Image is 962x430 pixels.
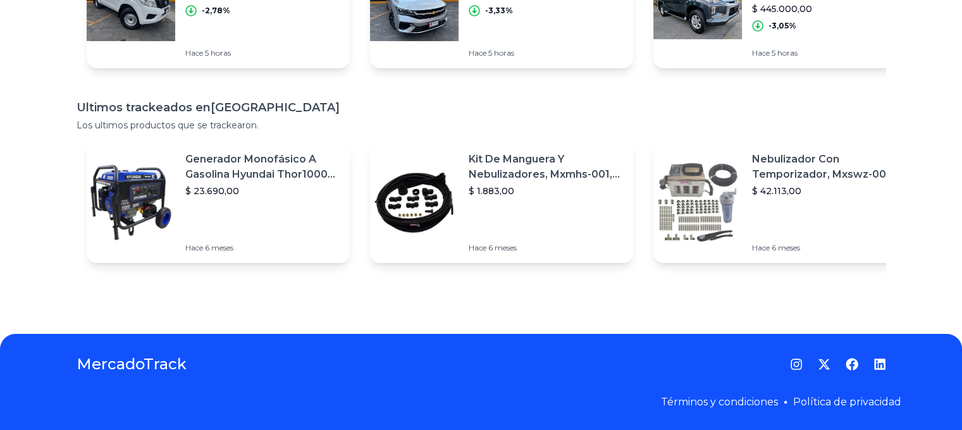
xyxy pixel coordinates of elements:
a: Featured imageGenerador Monofásico A Gasolina Hyundai Thor10000 P 11.5 Kw$ 23.690,00Hace 6 meses [87,142,350,263]
img: Featured image [87,158,175,247]
a: MercadoTrack [77,354,187,374]
img: Featured image [653,158,742,247]
p: Hace 5 horas [469,48,580,58]
p: Hace 5 horas [752,48,906,58]
p: $ 42.113,00 [752,185,906,197]
a: Política de privacidad [793,396,901,408]
p: Hace 5 horas [185,48,287,58]
a: Featured imageNebulizador Con Temporizador, Mxswz-009, 50m, 40 Boquillas$ 42.113,00Hace 6 meses [653,142,916,263]
p: -2,78% [202,6,230,16]
a: Instagram [790,358,803,371]
p: $ 445.000,00 [752,3,906,15]
p: -3,05% [768,21,796,31]
h1: Ultimos trackeados en [GEOGRAPHIC_DATA] [77,99,886,116]
a: Términos y condiciones [661,396,778,408]
p: Los ultimos productos que se trackearon. [77,119,886,132]
img: Featured image [370,158,459,247]
p: Kit De Manguera Y Nebulizadores, Mxmhs-001, 6m, 6 Tees, 8 Bo [469,152,623,182]
p: Nebulizador Con Temporizador, Mxswz-009, 50m, 40 Boquillas [752,152,906,182]
p: Hace 6 meses [469,243,623,253]
a: Featured imageKit De Manguera Y Nebulizadores, Mxmhs-001, 6m, 6 Tees, 8 Bo$ 1.883,00Hace 6 meses [370,142,633,263]
p: Hace 6 meses [185,243,340,253]
p: $ 1.883,00 [469,185,623,197]
p: -3,33% [485,6,513,16]
p: $ 23.690,00 [185,185,340,197]
a: Facebook [846,358,858,371]
a: LinkedIn [873,358,886,371]
a: Twitter [818,358,830,371]
p: Generador Monofásico A Gasolina Hyundai Thor10000 P 11.5 Kw [185,152,340,182]
p: Hace 6 meses [752,243,906,253]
